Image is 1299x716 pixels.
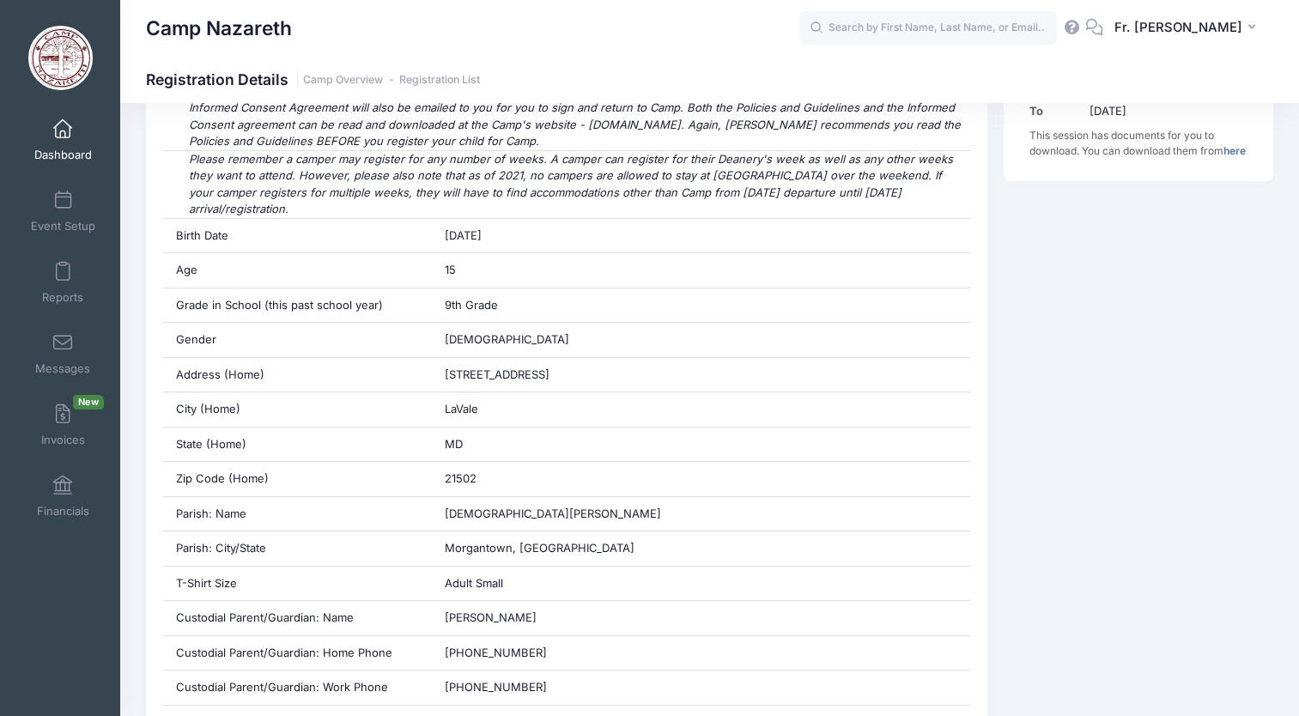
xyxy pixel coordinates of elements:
span: Fr. [PERSON_NAME] [1114,18,1242,37]
span: Dashboard [34,148,92,162]
div: Address (Home) [163,358,433,392]
a: Dashboard [22,110,104,170]
a: Event Setup [22,181,104,241]
h1: Registration Details [146,70,480,88]
div: Custodial Parent/Guardian: Home Phone [163,636,433,670]
input: Search by First Name, Last Name, or Email... [799,11,1057,46]
button: Fr. [PERSON_NAME] [1103,9,1273,48]
div: Parish: City/State [163,531,433,566]
a: InvoicesNew [22,395,104,455]
span: 15 [445,263,456,276]
span: LaVale [445,402,478,416]
span: [DEMOGRAPHIC_DATA] [445,332,569,346]
span: Invoices [41,433,85,447]
img: Camp Nazareth [28,26,93,90]
div: Custodial Parent/Guardian: Name [163,601,433,635]
div: Before registering your child for Camp, please be sure you have read the Camp's Policies and Guid... [163,66,971,150]
a: Messages [22,324,104,384]
span: Messages [35,361,90,376]
span: [DATE] [445,228,482,242]
span: Adult Small [445,576,503,590]
span: Reports [42,290,83,305]
div: Parish: Name [163,497,433,531]
td: To [1029,94,1082,128]
span: [PHONE_NUMBER] [445,646,547,659]
div: State (Home) [163,428,433,462]
span: 9th Grade [445,298,498,312]
span: Financials [37,504,89,519]
span: [PERSON_NAME] [445,610,537,624]
td: [DATE] [1081,94,1247,128]
div: Grade in School (this past school year) [163,288,433,323]
a: Financials [22,466,104,526]
div: Age [163,253,433,288]
span: [STREET_ADDRESS] [445,367,549,381]
div: Please remember a camper may register for any number of weeks. A camper can register for their De... [163,151,971,218]
a: Registration List [399,74,480,87]
span: New [73,395,104,410]
div: Custodial Parent/Guardian: Work Phone [163,670,433,705]
a: here [1223,144,1246,157]
div: Birth Date [163,219,433,253]
span: Morgantown, [GEOGRAPHIC_DATA] [445,541,634,555]
span: 21502 [445,471,477,485]
span: [PHONE_NUMBER] [445,680,547,694]
a: Camp Overview [303,74,383,87]
div: T-Shirt Size [163,567,433,601]
div: City (Home) [163,392,433,427]
span: Event Setup [31,219,95,234]
div: Gender [163,323,433,357]
span: MD [445,437,463,451]
div: This session has documents for you to download. You can download them from [1029,128,1248,159]
div: Zip Code (Home) [163,462,433,496]
span: [DEMOGRAPHIC_DATA][PERSON_NAME] [445,507,661,520]
h1: Camp Nazareth [146,9,292,48]
a: Reports [22,252,104,312]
